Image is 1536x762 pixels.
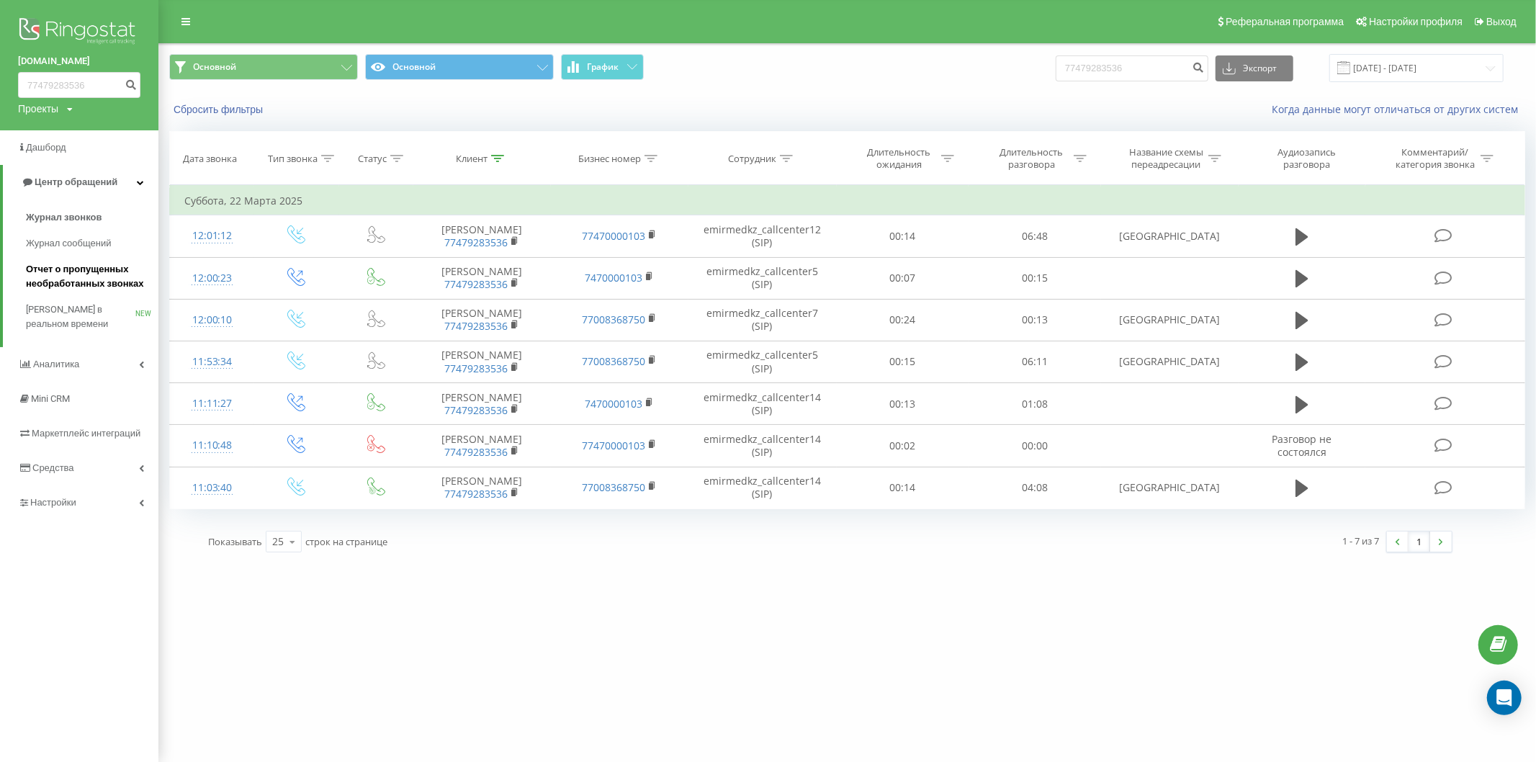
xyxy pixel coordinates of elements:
a: 77008368750 [582,354,645,368]
span: Разговор не состоялся [1272,432,1332,459]
span: Средства [32,462,74,473]
td: 00:15 [837,341,969,382]
a: 77479283536 [444,277,508,291]
a: 77479283536 [444,236,508,249]
a: 77479283536 [444,362,508,375]
button: Основной [169,54,358,80]
td: 00:00 [969,425,1101,467]
td: emirmedkz_callcenter12 (SIP) [688,215,837,257]
td: [PERSON_NAME] [413,467,551,508]
td: 00:24 [837,299,969,341]
td: [PERSON_NAME] [413,257,551,299]
div: 25 [272,534,284,549]
div: 11:11:27 [184,390,240,418]
td: 00:14 [837,215,969,257]
td: 01:08 [969,383,1101,425]
span: Отчет о пропущенных необработанных звонках [26,262,151,291]
td: [GEOGRAPHIC_DATA] [1101,467,1239,508]
div: Комментарий/категория звонка [1393,146,1477,171]
a: 7470000103 [585,271,642,284]
div: Статус [358,153,387,165]
span: Выход [1486,16,1517,27]
a: 77479283536 [444,487,508,501]
span: График [588,62,619,72]
span: Показывать [208,535,262,548]
a: Журнал сообщений [26,230,158,256]
div: 11:53:34 [184,348,240,376]
td: 04:08 [969,467,1101,508]
span: Маркетплейс интеграций [32,428,140,439]
a: [DOMAIN_NAME] [18,54,140,68]
span: Дашборд [26,142,66,153]
div: Дата звонка [183,153,237,165]
a: 77470000103 [582,229,645,243]
td: 00:15 [969,257,1101,299]
input: Поиск по номеру [18,72,140,98]
div: Бизнес номер [578,153,641,165]
td: emirmedkz_callcenter14 (SIP) [688,425,837,467]
div: 12:01:12 [184,222,240,250]
div: 1 - 7 из 7 [1343,534,1380,548]
a: 77008368750 [582,480,645,494]
td: 06:48 [969,215,1101,257]
div: Длительность разговора [993,146,1070,171]
span: Mini CRM [31,393,70,404]
span: Основной [193,61,236,73]
div: Проекты [18,102,58,116]
span: Настройки профиля [1369,16,1463,27]
div: 11:03:40 [184,474,240,502]
button: Сбросить фильтры [169,103,270,116]
td: emirmedkz_callcenter14 (SIP) [688,467,837,508]
button: Экспорт [1216,55,1293,81]
td: emirmedkz_callcenter7 (SIP) [688,299,837,341]
img: Ringostat logo [18,14,140,50]
td: 06:11 [969,341,1101,382]
td: [PERSON_NAME] [413,341,551,382]
span: Центр обращений [35,176,117,187]
div: Аудиозапись разговора [1260,146,1354,171]
td: emirmedkz_callcenter5 (SIP) [688,257,837,299]
a: Когда данные могут отличаться от других систем [1272,102,1525,116]
span: [PERSON_NAME] в реальном времени [26,302,135,331]
a: 7470000103 [585,397,642,411]
td: [PERSON_NAME] [413,383,551,425]
span: Журнал звонков [26,210,102,225]
td: 00:13 [837,383,969,425]
td: emirmedkz_callcenter5 (SIP) [688,341,837,382]
div: Open Intercom Messenger [1487,681,1522,715]
div: 11:10:48 [184,431,240,460]
td: [PERSON_NAME] [413,425,551,467]
td: 00:14 [837,467,969,508]
td: Суббота, 22 Марта 2025 [170,187,1525,215]
td: [PERSON_NAME] [413,215,551,257]
button: График [561,54,644,80]
div: 12:00:10 [184,306,240,334]
a: 77479283536 [444,319,508,333]
span: Аналитика [33,359,79,369]
a: Центр обращений [3,165,158,200]
td: [PERSON_NAME] [413,299,551,341]
a: 77008368750 [582,313,645,326]
a: 77470000103 [582,439,645,452]
a: Журнал звонков [26,205,158,230]
td: emirmedkz_callcenter14 (SIP) [688,383,837,425]
div: Длительность ожидания [861,146,938,171]
a: 77479283536 [444,403,508,417]
td: [GEOGRAPHIC_DATA] [1101,341,1239,382]
span: Настройки [30,497,76,508]
td: [GEOGRAPHIC_DATA] [1101,299,1239,341]
td: 00:13 [969,299,1101,341]
div: Тип звонка [268,153,318,165]
a: 1 [1409,532,1430,552]
a: [PERSON_NAME] в реальном времениNEW [26,297,158,337]
div: Сотрудник [728,153,776,165]
span: строк на странице [305,535,387,548]
a: 77479283536 [444,445,508,459]
div: Название схемы переадресации [1128,146,1205,171]
div: 12:00:23 [184,264,240,292]
td: 00:02 [837,425,969,467]
span: Журнал сообщений [26,236,111,251]
a: Отчет о пропущенных необработанных звонках [26,256,158,297]
input: Поиск по номеру [1056,55,1208,81]
span: Реферальная программа [1226,16,1344,27]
